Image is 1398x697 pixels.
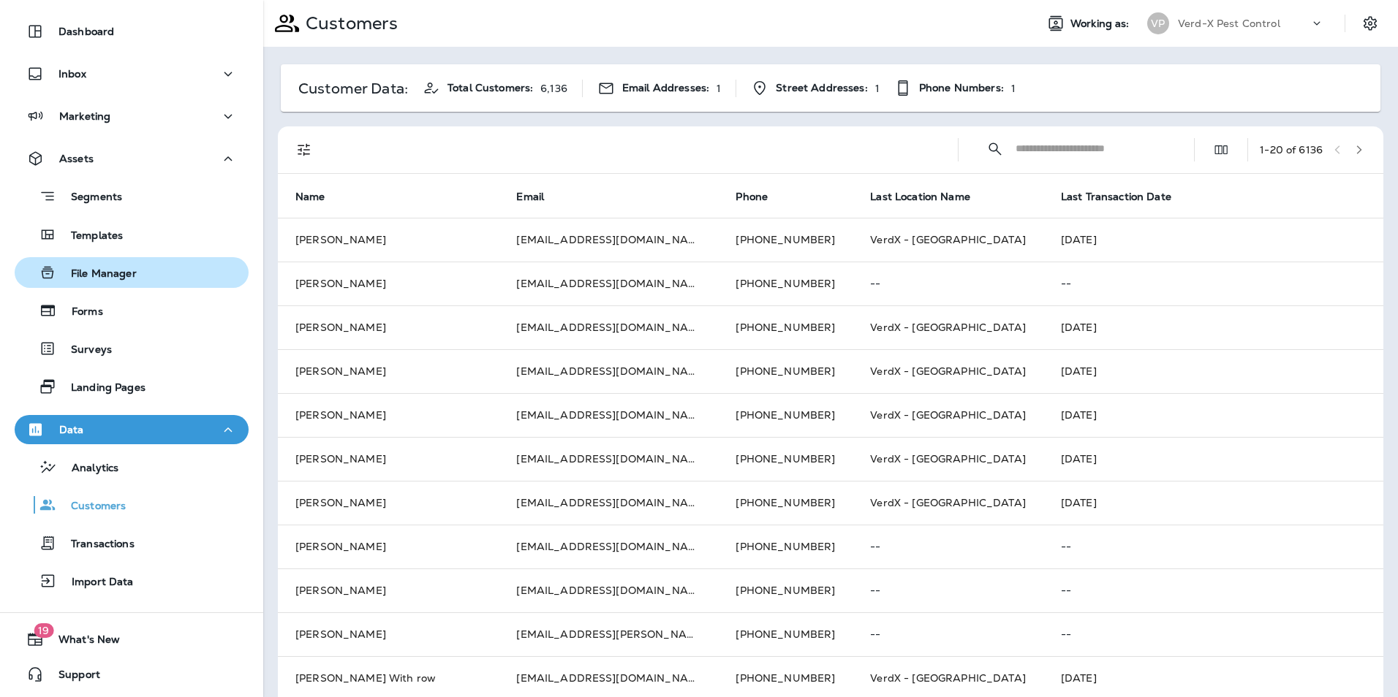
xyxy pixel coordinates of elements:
span: Phone [736,191,768,203]
button: 19What's New [15,625,249,654]
span: VerdX - [GEOGRAPHIC_DATA] [870,408,1026,422]
p: Segments [56,191,122,205]
td: [PERSON_NAME] [278,568,499,612]
td: [EMAIL_ADDRESS][DOMAIN_NAME] [499,218,718,262]
span: Street Addresses: [776,82,867,94]
td: [EMAIL_ADDRESS][DOMAIN_NAME] [499,525,718,568]
td: [DATE] [1043,218,1383,262]
td: [PHONE_NUMBER] [718,262,853,305]
td: [PHONE_NUMBER] [718,437,853,481]
button: Surveys [15,333,249,364]
button: Data [15,415,249,444]
p: Dashboard [58,26,114,37]
td: [EMAIL_ADDRESS][DOMAIN_NAME] [499,262,718,305]
td: [PHONE_NUMBER] [718,612,853,656]
button: Support [15,660,249,689]
td: [PERSON_NAME] [278,349,499,393]
span: Email Addresses: [622,82,709,94]
td: [EMAIL_ADDRESS][DOMAIN_NAME] [499,437,718,481]
button: Analytics [15,452,249,482]
td: [PERSON_NAME] [278,612,499,656]
span: Phone Numbers: [919,82,1004,94]
span: VerdX - [GEOGRAPHIC_DATA] [870,233,1026,246]
td: [PHONE_NUMBER] [718,393,853,437]
p: 1 [875,83,880,94]
span: Phone [736,190,787,203]
span: VerdX - [GEOGRAPHIC_DATA] [870,452,1026,465]
button: Assets [15,144,249,173]
p: Surveys [56,343,112,357]
td: [EMAIL_ADDRESS][DOMAIN_NAME] [499,568,718,612]
p: -- [1061,278,1366,289]
span: Email [516,190,563,203]
td: [PERSON_NAME] [278,481,499,525]
p: -- [1061,584,1366,596]
p: -- [870,628,1026,640]
button: Marketing [15,102,249,131]
td: [EMAIL_ADDRESS][DOMAIN_NAME] [499,393,718,437]
p: 6,136 [540,83,567,94]
td: [PHONE_NUMBER] [718,305,853,349]
p: Customers [56,500,126,514]
td: [PERSON_NAME] [278,305,499,349]
td: [EMAIL_ADDRESS][DOMAIN_NAME] [499,305,718,349]
button: Segments [15,180,249,212]
span: Total Customers: [447,82,533,94]
span: Support [44,669,100,686]
p: File Manager [56,267,137,281]
p: Analytics [57,462,118,476]
span: VerdX - [GEOGRAPHIC_DATA] [870,496,1026,509]
span: 19 [34,623,53,638]
span: What's New [44,633,120,651]
button: File Manager [15,257,249,288]
td: [PHONE_NUMBER] [718,349,853,393]
p: -- [870,541,1026,552]
td: [PERSON_NAME] [278,393,499,437]
p: Transactions [56,538,135,552]
p: Verd-X Pest Control [1178,18,1280,29]
td: [DATE] [1043,349,1383,393]
td: [PERSON_NAME] [278,525,499,568]
button: Landing Pages [15,371,249,402]
div: VP [1147,12,1169,34]
span: Working as: [1070,18,1133,30]
span: Last Location Name [870,191,970,203]
p: Marketing [59,110,110,122]
p: Customer Data: [298,83,408,94]
button: Filters [290,135,319,164]
span: VerdX - [GEOGRAPHIC_DATA] [870,365,1026,378]
span: VerdX - [GEOGRAPHIC_DATA] [870,321,1026,334]
p: -- [870,584,1026,596]
td: [EMAIL_ADDRESS][PERSON_NAME][DOMAIN_NAME] [499,612,718,656]
td: [DATE] [1043,437,1383,481]
button: Edit Fields [1206,135,1236,164]
td: [DATE] [1043,393,1383,437]
span: VerdX - [GEOGRAPHIC_DATA] [870,671,1026,685]
button: Transactions [15,527,249,558]
span: Last Location Name [870,190,989,203]
td: [EMAIL_ADDRESS][DOMAIN_NAME] [499,349,718,393]
button: Templates [15,219,249,250]
span: Name [295,190,344,203]
div: 1 - 20 of 6136 [1260,144,1323,156]
span: Last Transaction Date [1061,191,1171,203]
button: Forms [15,295,249,326]
button: Customers [15,490,249,520]
p: Templates [56,229,123,243]
p: Customers [300,12,398,34]
td: [PERSON_NAME] [278,218,499,262]
span: Name [295,191,325,203]
p: -- [1061,541,1366,552]
p: Forms [57,305,103,319]
p: Inbox [58,68,86,80]
p: 1 [1011,83,1016,94]
td: [PERSON_NAME] [278,437,499,481]
p: Import Data [57,576,134,590]
td: [PHONE_NUMBER] [718,568,853,612]
p: -- [1061,628,1366,640]
td: [PHONE_NUMBER] [718,218,853,262]
button: Inbox [15,59,249,88]
button: Dashboard [15,17,249,46]
p: Assets [59,153,94,164]
td: [DATE] [1043,481,1383,525]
